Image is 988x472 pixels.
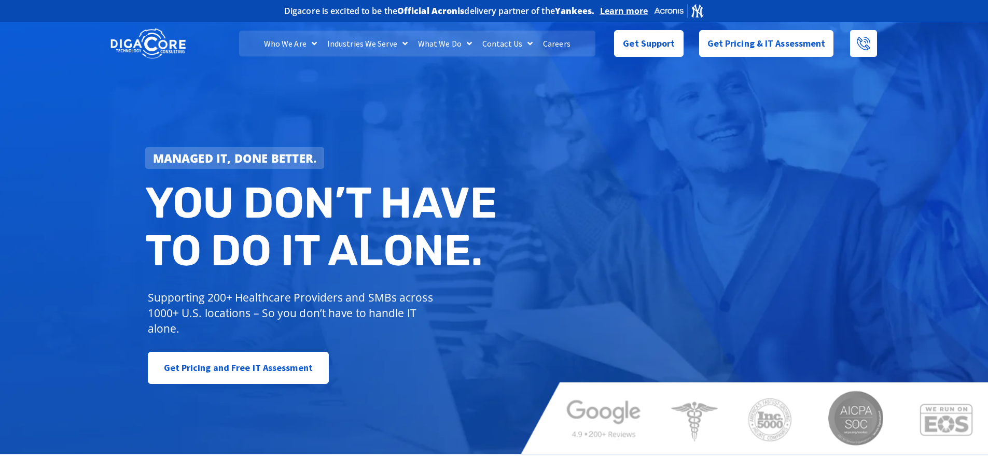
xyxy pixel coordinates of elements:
[239,31,595,56] nav: Menu
[653,3,704,18] img: Acronis
[555,5,595,17] b: Yankees.
[600,6,648,16] a: Learn more
[707,33,826,54] span: Get Pricing & IT Assessment
[148,352,329,384] a: Get Pricing and Free IT Assessment
[413,31,477,56] a: What We Do
[148,290,438,336] p: Supporting 200+ Healthcare Providers and SMBs across 1000+ U.S. locations – So you don’t have to ...
[153,150,317,166] strong: Managed IT, done better.
[699,30,834,57] a: Get Pricing & IT Assessment
[284,7,595,15] h2: Digacore is excited to be the delivery partner of the
[477,31,538,56] a: Contact Us
[614,30,683,57] a: Get Support
[538,31,576,56] a: Careers
[164,357,313,378] span: Get Pricing and Free IT Assessment
[623,33,675,54] span: Get Support
[145,147,325,169] a: Managed IT, done better.
[259,31,322,56] a: Who We Are
[110,27,186,60] img: DigaCore Technology Consulting
[145,179,502,274] h2: You don’t have to do IT alone.
[397,5,465,17] b: Official Acronis
[322,31,413,56] a: Industries We Serve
